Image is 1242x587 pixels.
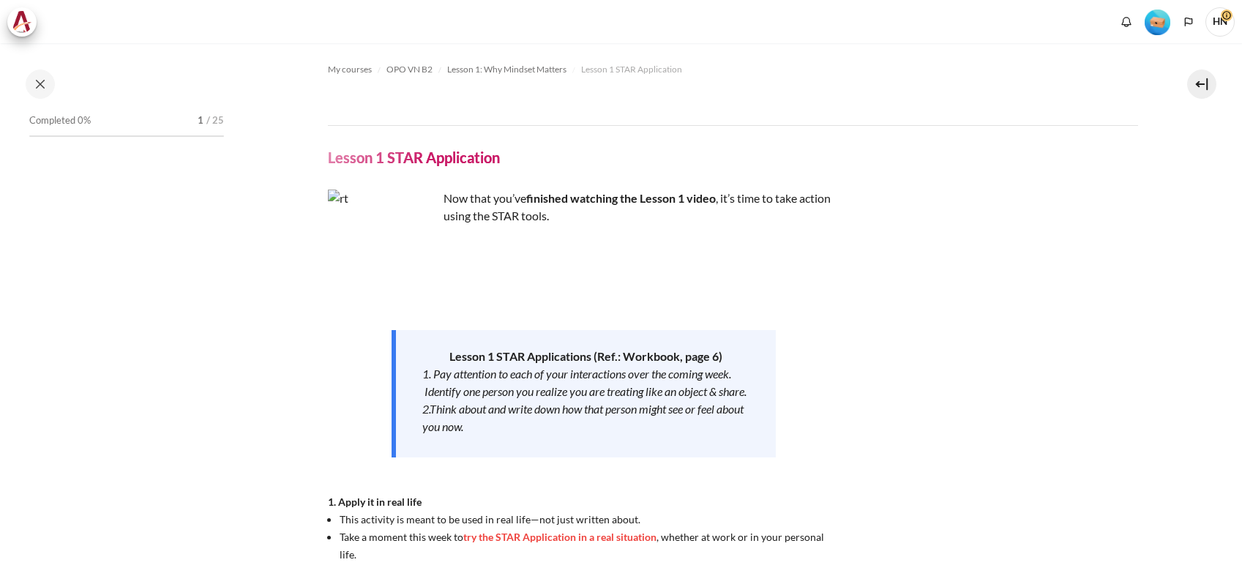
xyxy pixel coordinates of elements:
[1145,8,1170,35] div: Level #1
[1139,8,1176,35] a: Level #1
[422,367,747,398] em: 1. Pay attention to each of your interactions over the coming week. Identify one person you reali...
[447,61,566,78] a: Lesson 1: Why Mindset Matters
[340,531,824,561] span: Take a moment this week to , whether at work or in your personal life.
[328,61,372,78] a: My courses
[198,113,203,128] span: 1
[581,63,682,76] span: Lesson 1 STAR Application
[328,148,500,167] h4: Lesson 1 STAR Application
[340,513,640,526] span: This activity is meant to be used in real life—not just written about.
[328,190,840,225] p: Now that you’ve , it’s time to take action using the STAR tools.
[386,63,433,76] span: OPO VN B2
[113,7,209,37] a: Reports & Analytics
[1205,7,1235,37] a: User menu
[393,103,444,118] a: Permissions
[328,190,438,299] img: rt
[328,103,381,118] a: Sticky Notes
[581,61,682,78] a: Lesson 1 STAR Application
[447,63,566,76] span: Lesson 1: Why Mindset Matters
[328,58,1138,81] nav: Navigation bar
[455,103,539,118] a: Export notes in CSV
[449,349,722,363] strong: Lesson 1 STAR Applications (Ref.: Workbook, page 6)
[206,113,224,128] span: / 25
[51,7,110,37] a: My courses
[1205,7,1235,37] span: HN
[526,191,716,205] strong: finished watching the Lesson 1 video
[1178,11,1200,33] button: Languages
[1145,10,1170,35] img: Level #1
[422,402,744,433] em: 2.Think about and write down how that person might see or feel about you now.
[463,531,656,543] span: try the STAR Application in a real situation
[328,63,372,76] span: My courses
[1115,11,1137,33] div: Show notification window with no new notifications
[386,61,433,78] a: OPO VN B2
[328,496,422,508] strong: 1. Apply it in real life
[29,113,91,128] span: Completed 0%
[7,7,44,37] a: Architeck Architeck
[12,11,32,33] img: Architeck
[29,111,224,152] a: Completed 0% 1 / 25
